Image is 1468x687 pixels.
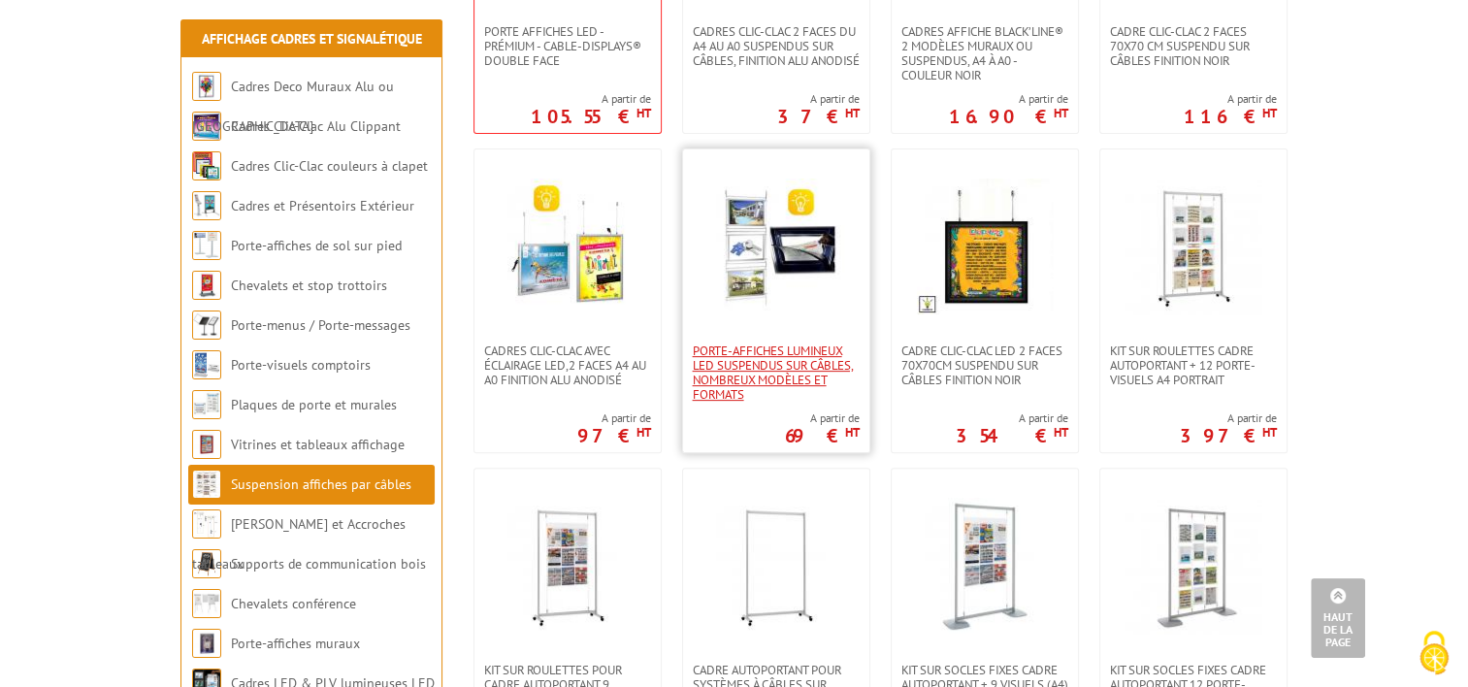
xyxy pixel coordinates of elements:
[577,430,651,442] p: 97 €
[683,343,869,402] a: Porte-affiches lumineux LED suspendus sur câbles, nombreux modèles et formats
[1180,430,1277,442] p: 397 €
[785,430,860,442] p: 69 €
[231,237,402,254] a: Porte-affiches de sol sur pied
[484,24,651,68] span: Porte Affiches LED - Prémium - Cable-Displays® Double face
[192,350,221,379] img: Porte-visuels comptoirs
[231,277,387,294] a: Chevalets et stop trottoirs
[484,343,651,387] span: Cadres clic-clac avec éclairage LED,2 Faces A4 au A0 finition Alu Anodisé
[192,390,221,419] img: Plaques de porte et murales
[500,179,636,314] img: Cadres clic-clac avec éclairage LED,2 Faces A4 au A0 finition Alu Anodisé
[1410,629,1458,677] img: Cookies (fenêtre modale)
[1110,24,1277,68] span: Cadre Clic-Clac 2 faces 70x70 cm suspendu sur câbles finition noir
[1100,24,1287,68] a: Cadre Clic-Clac 2 faces 70x70 cm suspendu sur câbles finition noir
[901,24,1068,82] span: Cadres affiche Black’Line® 2 modèles muraux ou suspendus, A4 à A0 - couleur noir
[202,30,422,48] a: Affichage Cadres et Signalétique
[1054,105,1068,121] sup: HT
[192,191,221,220] img: Cadres et Présentoirs Extérieur
[1180,410,1277,426] span: A partir de
[192,509,221,539] img: Cimaises et Accroches tableaux
[192,515,406,572] a: [PERSON_NAME] et Accroches tableaux
[231,555,426,572] a: Supports de communication bois
[231,475,411,493] a: Suspension affiches par câbles
[683,24,869,68] a: Cadres Clic-Clac 2 faces du A4 au A0 suspendus sur câbles, finition alu anodisé
[956,410,1068,426] span: A partir de
[636,105,651,121] sup: HT
[192,311,221,340] img: Porte-menus / Porte-messages
[192,470,221,499] img: Suspension affiches par câbles
[1184,91,1277,107] span: A partir de
[949,111,1068,122] p: 16.90 €
[231,316,410,334] a: Porte-menus / Porte-messages
[708,498,844,634] img: Cadre autoportant pour systèmes à câbles sur roulettes
[1184,111,1277,122] p: 116 €
[917,498,1053,634] img: Kit sur socles fixes Cadre autoportant + 9 visuels (A4)
[1125,498,1261,634] img: Kit sur socles fixes cadre autoportant 12 porte-visuels A4 portrait
[231,356,371,374] a: Porte-visuels comptoirs
[1110,343,1277,387] span: Kit sur roulettes cadre autoportant + 12 porte-visuels A4 Portrait
[636,424,651,441] sup: HT
[500,498,636,634] img: Kit sur roulettes pour cadre autoportant 9 visuels ( A4) sur câbles
[777,111,860,122] p: 37 €
[917,179,1053,314] img: Cadre Clic-Clac LED 2 faces 70x70cm suspendu sur câbles finition noir
[777,91,860,107] span: A partir de
[785,410,860,426] span: A partir de
[192,271,221,300] img: Chevalets et stop trottoirs
[1400,621,1468,687] button: Cookies (fenêtre modale)
[192,629,221,658] img: Porte-affiches muraux
[231,396,397,413] a: Plaques de porte et murales
[708,179,844,314] img: Porte-affiches lumineux LED suspendus sur câbles, nombreux modèles et formats
[1262,424,1277,441] sup: HT
[192,589,221,618] img: Chevalets conférence
[693,24,860,68] span: Cadres Clic-Clac 2 faces du A4 au A0 suspendus sur câbles, finition alu anodisé
[1054,424,1068,441] sup: HT
[1262,105,1277,121] sup: HT
[231,157,428,175] a: Cadres Clic-Clac couleurs à clapet
[845,105,860,121] sup: HT
[1311,578,1365,658] a: Haut de la page
[845,424,860,441] sup: HT
[231,117,401,135] a: Cadres Clic-Clac Alu Clippant
[474,343,661,387] a: Cadres clic-clac avec éclairage LED,2 Faces A4 au A0 finition Alu Anodisé
[231,197,414,214] a: Cadres et Présentoirs Extérieur
[892,343,1078,387] a: Cadre Clic-Clac LED 2 faces 70x70cm suspendu sur câbles finition noir
[956,430,1068,442] p: 354 €
[901,343,1068,387] span: Cadre Clic-Clac LED 2 faces 70x70cm suspendu sur câbles finition noir
[192,151,221,180] img: Cadres Clic-Clac couleurs à clapet
[192,72,221,101] img: Cadres Deco Muraux Alu ou Bois
[192,231,221,260] img: Porte-affiches de sol sur pied
[1100,343,1287,387] a: Kit sur roulettes cadre autoportant + 12 porte-visuels A4 Portrait
[949,91,1068,107] span: A partir de
[231,436,405,453] a: Vitrines et tableaux affichage
[892,24,1078,82] a: Cadres affiche Black’Line® 2 modèles muraux ou suspendus, A4 à A0 - couleur noir
[231,595,356,612] a: Chevalets conférence
[531,111,651,122] p: 105.55 €
[1125,179,1261,314] img: Kit sur roulettes cadre autoportant + 12 porte-visuels A4 Portrait
[192,78,394,135] a: Cadres Deco Muraux Alu ou [GEOGRAPHIC_DATA]
[231,635,360,652] a: Porte-affiches muraux
[577,410,651,426] span: A partir de
[693,343,860,402] span: Porte-affiches lumineux LED suspendus sur câbles, nombreux modèles et formats
[474,24,661,68] a: Porte Affiches LED - Prémium - Cable-Displays® Double face
[531,91,651,107] span: A partir de
[192,430,221,459] img: Vitrines et tableaux affichage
